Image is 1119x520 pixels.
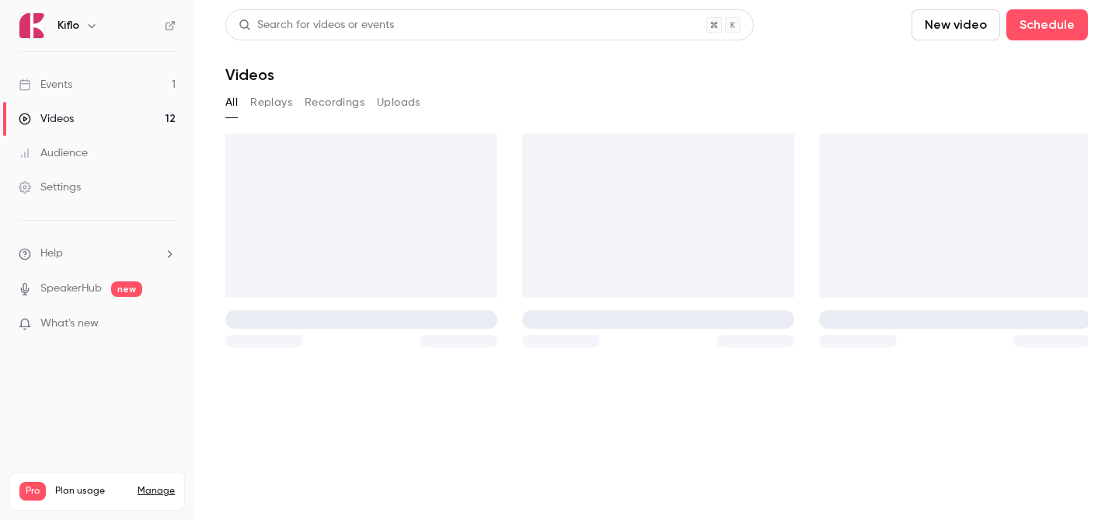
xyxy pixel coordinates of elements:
[111,281,142,297] span: new
[19,13,44,38] img: Kiflo
[157,317,176,331] iframe: Noticeable Trigger
[225,65,274,84] h1: Videos
[40,281,102,297] a: SpeakerHub
[912,9,1000,40] button: New video
[225,90,238,115] button: All
[250,90,292,115] button: Replays
[19,77,72,92] div: Events
[55,485,128,497] span: Plan usage
[19,111,74,127] div: Videos
[138,485,175,497] a: Manage
[40,246,63,262] span: Help
[58,18,79,33] h6: Kiflo
[19,482,46,501] span: Pro
[19,180,81,195] div: Settings
[19,246,176,262] li: help-dropdown-opener
[40,316,99,332] span: What's new
[377,90,420,115] button: Uploads
[19,145,88,161] div: Audience
[225,9,1088,511] section: Videos
[305,90,364,115] button: Recordings
[239,17,394,33] div: Search for videos or events
[1006,9,1088,40] button: Schedule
